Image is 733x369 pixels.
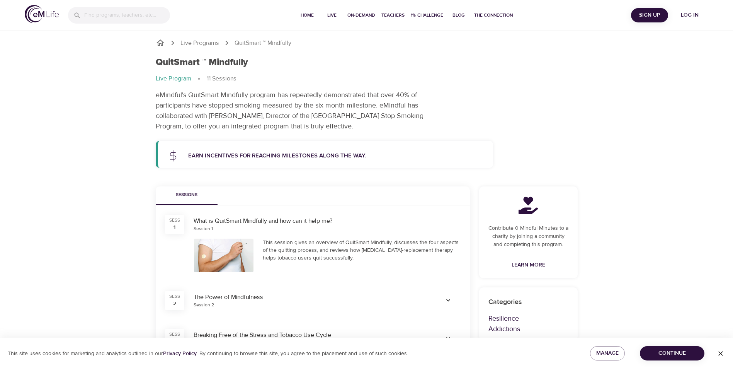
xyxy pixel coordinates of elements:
button: Continue [640,346,704,360]
nav: breadcrumb [156,74,578,84]
div: SESS [169,217,180,224]
span: Log in [674,10,705,20]
button: Manage [590,346,625,360]
div: SESS [169,293,180,300]
span: 1% Challenge [411,11,443,19]
div: The Power of Mindfulness [194,293,427,302]
div: 2 [173,300,176,307]
span: Blog [449,11,468,19]
span: Continue [646,348,698,358]
p: eMindful's QuitSmart Mindfully program has repeatedly demonstrated that over 40% of participants ... [156,90,446,132]
p: 11 Sessions [207,74,236,83]
div: What is QuitSmart Mindfully and how can it help me? [194,217,461,226]
span: The Connection [474,11,513,19]
a: Privacy Policy [163,350,197,357]
p: QuitSmart ™ Mindfully [235,39,291,48]
div: This session gives an overview of QuitSmart Mindfully, discusses the four aspects of the quitting... [263,239,461,262]
span: Teachers [381,11,405,19]
span: Sessions [160,191,213,199]
button: Log in [671,8,708,22]
input: Find programs, teachers, etc... [84,7,170,24]
span: On-Demand [347,11,375,19]
p: Live Program [156,74,191,83]
span: Home [298,11,316,19]
p: Resilience [488,313,568,324]
img: logo [25,5,59,23]
a: Live Programs [180,39,219,48]
div: Session 1 [194,226,213,232]
span: Learn More [512,260,545,270]
p: Categories [488,297,568,307]
span: Manage [596,348,619,358]
h1: QuitSmart ™ Mindfully [156,57,248,68]
p: Earn incentives for reaching milestones along the way. [188,152,484,161]
nav: breadcrumb [156,38,578,48]
div: Session 2 [194,302,214,308]
div: 1 [173,224,175,231]
div: SESS [169,331,180,338]
span: Live [323,11,341,19]
span: Sign Up [634,10,665,20]
a: Learn More [509,258,548,272]
p: Addictions [488,324,568,334]
div: Breaking Free of the Stress and Tobacco Use Cycle [194,331,427,340]
p: Contribute 0 Mindful Minutes to a charity by joining a community and completing this program. [488,224,568,249]
button: Sign Up [631,8,668,22]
